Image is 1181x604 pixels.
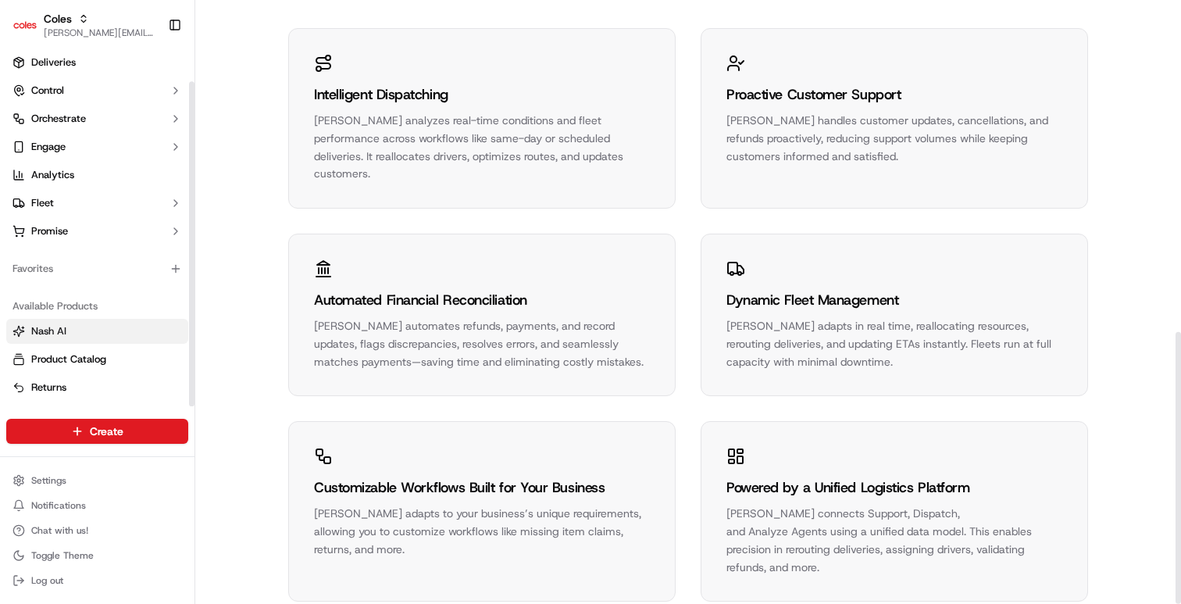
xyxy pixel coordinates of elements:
div: Past conversations [16,203,105,216]
div: We're available if you need us! [70,165,215,177]
button: Coles [44,11,72,27]
div: Intelligent Dispatching [314,84,650,105]
div: Start new chat [70,149,256,165]
span: Create [90,424,123,439]
span: [DATE] [138,242,170,255]
a: Deliveries [6,50,188,75]
button: Product Catalog [6,347,188,372]
span: Orchestrate [31,112,86,126]
div: [PERSON_NAME] adapts in real time, reallocating resources, rerouting deliveries, and updating ETA... [726,317,1062,370]
span: Knowledge Base [31,307,120,323]
div: [PERSON_NAME] adapts to your business’s unique requirements, allowing you to customize workflows ... [314,505,650,558]
span: Analytics [31,168,74,182]
div: [PERSON_NAME] handles customer updates, cancellations, and refunds proactively, reducing support ... [726,112,1062,165]
button: Toggle Theme [6,545,188,566]
a: Nash AI [12,324,182,338]
img: 1736555255976-a54dd68f-1ca7-489b-9aae-adbdc363a1c4 [31,243,44,256]
button: Fleet [6,191,188,216]
span: Chat with us! [31,524,88,537]
div: 📗 [16,309,28,321]
span: Toggle Theme [31,549,94,562]
img: 1736555255976-a54dd68f-1ca7-489b-9aae-adbdc363a1c4 [16,149,44,177]
button: Returns [6,375,188,400]
button: ColesColes[PERSON_NAME][EMAIL_ADDRESS][DOMAIN_NAME] [6,6,162,44]
button: Nash AI [6,319,188,344]
a: Powered byPylon [110,345,189,357]
div: Customizable Workflows Built for Your Business [314,477,650,499]
span: Promise [31,224,68,238]
span: • [130,242,135,255]
div: [PERSON_NAME] analyzes real-time conditions and fleet performance across workflows like same-day ... [314,112,650,183]
input: Got a question? Start typing here... [41,101,281,117]
a: 💻API Documentation [126,301,257,329]
button: [PERSON_NAME][EMAIL_ADDRESS][DOMAIN_NAME] [44,27,155,39]
button: Start new chat [266,154,284,173]
img: Coles [12,13,37,38]
span: Settings [31,474,66,487]
span: Returns [31,381,66,395]
span: [PERSON_NAME] [48,242,127,255]
button: Chat with us! [6,520,188,541]
button: Create [6,419,188,444]
a: 📗Knowledge Base [9,301,126,329]
span: Deliveries [31,55,76,70]
span: API Documentation [148,307,251,323]
div: Proactive Customer Support [726,84,1062,105]
span: Product Catalog [31,352,106,366]
span: Fleet [31,196,54,210]
span: Control [31,84,64,98]
div: 💻 [132,309,145,321]
span: Nash AI [31,324,66,338]
button: See all [242,200,284,219]
div: Automated Financial Reconciliation [314,289,650,311]
div: [PERSON_NAME] connects Support, Dispatch, and Analyze Agents using a unified data model. This ena... [726,505,1062,576]
button: Settings [6,470,188,491]
button: Log out [6,570,188,591]
img: Joseph V. [16,227,41,252]
span: Pylon [155,345,189,357]
button: Notifications [6,495,188,516]
span: Log out [31,574,63,587]
span: Engage [31,140,66,154]
a: Product Catalog [12,352,182,366]
img: Nash [16,16,47,47]
button: Engage [6,134,188,159]
div: Favorites [6,256,188,281]
p: Welcome 👋 [16,63,284,88]
div: Available Products [6,294,188,319]
a: Analytics [6,163,188,188]
img: 1756434665150-4e636765-6d04-44f2-b13a-1d7bbed723a0 [33,149,61,177]
button: Orchestrate [6,106,188,131]
button: Control [6,78,188,103]
button: Promise [6,219,188,244]
div: Dynamic Fleet Management [726,289,1062,311]
div: Powered by a Unified Logistics Platform [726,477,1062,499]
div: [PERSON_NAME] automates refunds, payments, and record updates, flags discrepancies, resolves erro... [314,317,650,370]
a: Returns [12,381,182,395]
span: Notifications [31,499,86,512]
